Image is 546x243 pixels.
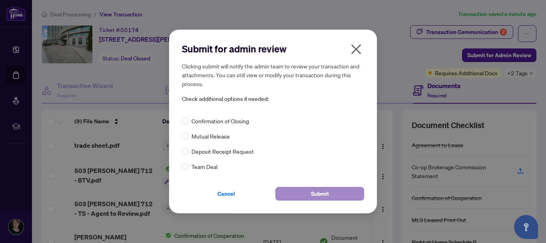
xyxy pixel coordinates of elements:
[182,62,364,88] h5: Clicking submit will notify the admin team to review your transaction and attachments. You can st...
[191,162,217,171] span: Team Deal
[311,187,329,200] span: Submit
[182,94,364,104] span: Check additional options if needed:
[217,187,235,200] span: Cancel
[182,187,271,201] button: Cancel
[275,187,364,201] button: Submit
[182,42,364,55] h2: Submit for admin review
[350,43,363,56] span: close
[514,215,538,239] button: Open asap
[191,132,230,141] span: Mutual Release
[191,147,254,156] span: Deposit Receipt Request
[191,116,249,125] span: Confirmation of Closing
